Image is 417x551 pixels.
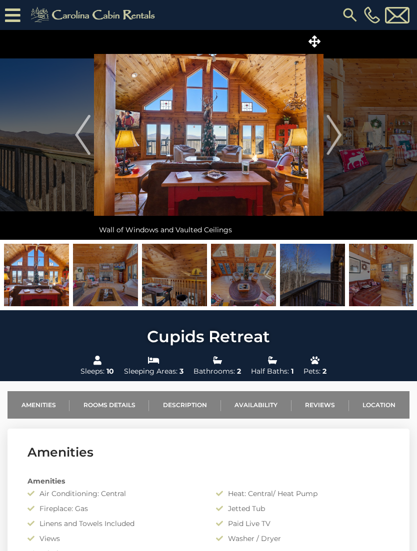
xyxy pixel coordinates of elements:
a: Amenities [7,391,69,419]
div: Linens and Towels Included [20,519,208,529]
img: Khaki-logo.png [25,5,163,25]
div: Views [20,534,208,544]
div: Wall of Windows and Vaulted Ceilings [94,220,323,240]
a: Reviews [291,391,349,419]
img: arrow [327,115,342,155]
img: 163281215 [280,244,345,306]
img: 163281214 [211,244,276,306]
img: arrow [75,115,90,155]
img: 163281216 [349,244,414,306]
h3: Amenities [27,444,389,461]
button: Previous [71,30,94,240]
a: [PHONE_NUMBER] [361,6,382,23]
div: Fireplace: Gas [20,504,208,514]
a: Availability [221,391,291,419]
a: Location [349,391,409,419]
a: Rooms Details [69,391,149,419]
div: Heat: Central/ Heat Pump [208,489,397,499]
img: 163281213 [142,244,207,306]
div: Washer / Dryer [208,534,397,544]
img: search-regular.svg [341,6,359,24]
a: Description [149,391,220,419]
img: 163281212 [73,244,138,306]
img: 163281211 [4,244,69,306]
div: Jetted Tub [208,504,397,514]
button: Next [323,30,345,240]
div: Air Conditioning: Central [20,489,208,499]
div: Amenities [20,476,397,486]
div: Paid Live TV [208,519,397,529]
